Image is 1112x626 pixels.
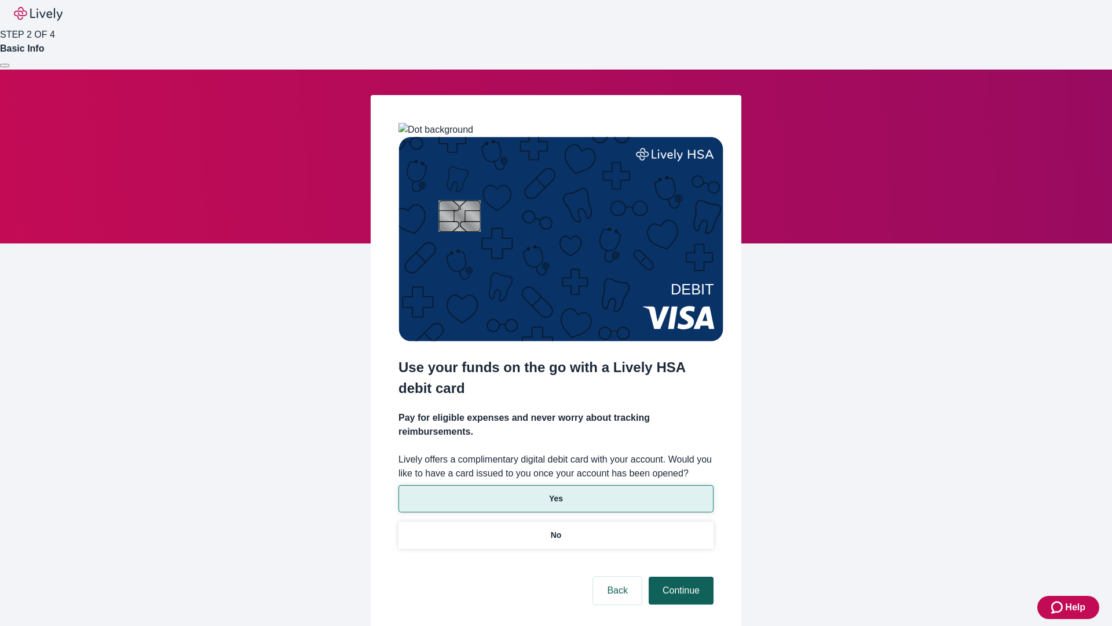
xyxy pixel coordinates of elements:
[551,529,562,541] p: No
[398,357,714,399] h2: Use your funds on the go with a Lively HSA debit card
[1051,600,1065,614] svg: Zendesk support icon
[398,485,714,512] button: Yes
[593,577,642,605] button: Back
[1065,600,1085,614] span: Help
[398,453,714,481] label: Lively offers a complimentary digital debit card with your account. Would you like to have a card...
[649,577,714,605] button: Continue
[1037,596,1099,619] button: Zendesk support iconHelp
[398,411,714,439] h4: Pay for eligible expenses and never worry about tracking reimbursements.
[398,137,723,341] img: Debit card
[14,7,63,21] img: Lively
[549,493,563,505] p: Yes
[398,123,473,137] img: Dot background
[398,522,714,549] button: No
